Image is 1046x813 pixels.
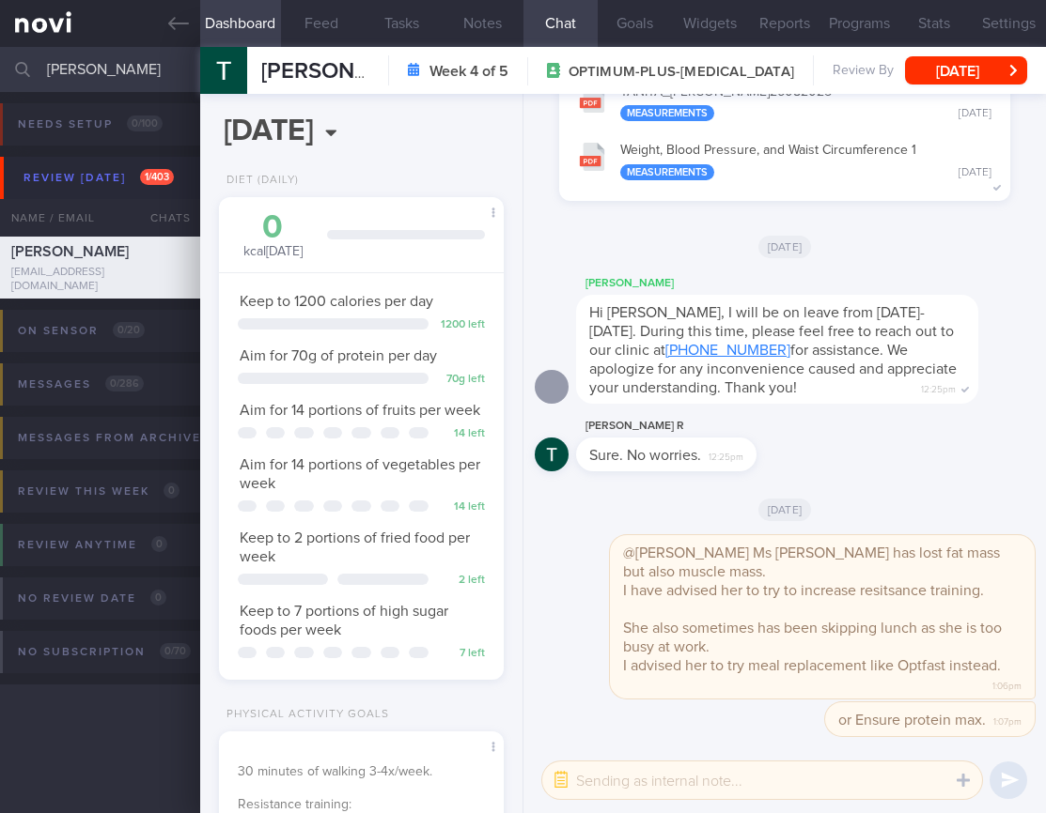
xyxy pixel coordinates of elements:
div: Needs setup [13,112,167,137]
div: Diet (Daily) [219,174,299,188]
span: [DATE] [758,499,812,521]
span: 0 / 70 [160,643,191,659]
div: Chats [125,199,200,237]
span: I have advised her to try to increase resitsance training. [623,583,984,598]
span: Aim for 14 portions of fruits per week [240,403,480,418]
div: [EMAIL_ADDRESS][DOMAIN_NAME] [11,266,189,294]
span: Aim for 70g of protein per day [240,348,437,363]
span: Keep to 2 portions of fried food per week [240,530,470,564]
a: [PHONE_NUMBER] [665,343,790,358]
div: kcal [DATE] [238,211,308,261]
span: I advised her to try meal replacement like Optfast instead. [623,658,1001,673]
span: OPTIMUM-PLUS-[MEDICAL_DATA] [569,63,794,82]
div: Weight, Blood Pressure, and Waist Circumference 1 [620,143,991,180]
span: [DATE] [758,236,812,258]
div: 14 left [438,500,485,514]
span: 1:06pm [992,675,1022,693]
span: [PERSON_NAME] [11,244,129,259]
div: [DATE] [959,107,991,121]
div: 1200 left [438,318,485,332]
span: 1 / 403 [140,169,174,185]
span: 0 / 20 [113,322,145,338]
span: 30 minutes of walking 3-4x/week. [238,765,432,778]
span: Keep to 1200 calories per day [240,294,433,309]
div: No subscription [13,639,195,665]
span: 0 / 100 [127,115,163,131]
div: Measurements [620,105,714,121]
span: Resistance training: [238,798,351,811]
span: She also sometimes has been skipping lunch as she is too busy at work. [623,621,1002,654]
span: or Ensure protein max. [838,713,986,728]
div: 0 [238,211,308,244]
div: 14 left [438,427,485,441]
div: Review this week [13,479,184,504]
span: [PERSON_NAME] [261,60,436,83]
span: Review By [833,63,894,80]
button: TANITA_[PERSON_NAME]26082025 Measurements [DATE] [569,72,1001,131]
span: @[PERSON_NAME] Ms [PERSON_NAME] has lost fat mass but also muscle mass. [623,545,1000,579]
span: Sure. No worries. [589,448,701,463]
div: Measurements [620,164,714,180]
span: 0 [150,590,166,606]
span: 1:07pm [993,711,1022,729]
div: TANITA_ [PERSON_NAME] 26082025 [620,84,991,122]
div: No review date [13,586,171,611]
div: Messages [13,372,148,397]
div: Review [DATE] [19,165,179,191]
div: Messages from Archived [13,425,256,451]
strong: Week 4 of 5 [429,62,508,81]
span: 12:25pm [709,446,743,464]
div: 2 left [438,574,485,588]
div: 7 left [438,647,485,661]
span: 12:25pm [921,378,956,396]
span: Aim for 14 portions of vegetables per week [240,457,480,491]
span: 0 / 286 [105,376,144,391]
div: Physical Activity Goals [219,708,389,722]
div: [PERSON_NAME] R [576,415,813,437]
div: Review anytime [13,532,172,558]
div: On sensor [13,318,149,344]
button: [DATE] [905,56,1027,84]
div: [DATE] [959,166,991,180]
div: [PERSON_NAME] [576,272,1035,295]
button: Weight, Blood Pressure, and Waist Circumference 1 Measurements [DATE] [569,130,1001,190]
div: 70 g left [438,373,485,387]
span: 0 [164,483,180,499]
span: Keep to 7 portions of high sugar foods per week [240,604,448,637]
span: Hi [PERSON_NAME], I will be on leave from [DATE]-[DATE]. During this time, please feel free to re... [589,305,957,395]
span: 0 [151,536,167,552]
